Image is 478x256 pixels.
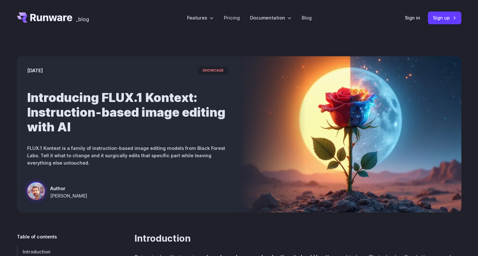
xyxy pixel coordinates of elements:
[134,233,191,244] a: Introduction
[187,14,214,21] label: Features
[76,17,89,22] span: _blog
[27,67,43,74] time: [DATE]
[239,56,461,213] img: Surreal rose in a desert landscape, split between day and night with the sun and moon aligned beh...
[27,90,229,134] h1: Introducing FLUX.1 Kontext: Instruction-based image editing with AI
[302,14,312,21] a: Blog
[428,12,461,24] a: Sign up
[17,12,72,23] a: Go to /
[76,12,89,23] a: _blog
[405,14,420,21] a: Sign in
[27,144,229,167] p: FLUX.1 Kontext is a family of instruction-based image editing models from Black Forest Labs. Tell...
[250,14,292,21] label: Documentation
[224,14,240,21] a: Pricing
[27,182,87,202] a: Surreal rose in a desert landscape, split between day and night with the sun and moon aligned beh...
[197,66,229,75] span: showcase
[50,185,87,192] span: Author
[23,249,50,254] span: Introduction
[50,192,87,199] span: [PERSON_NAME]
[17,233,57,240] span: Table of contents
